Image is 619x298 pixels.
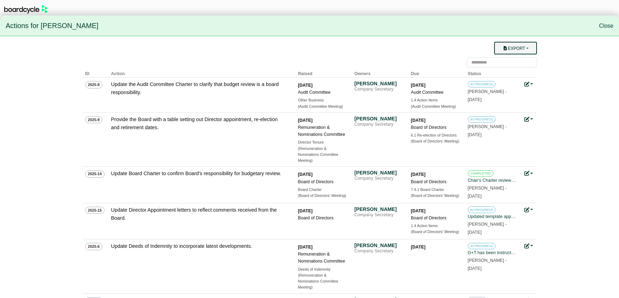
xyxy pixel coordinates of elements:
[298,139,347,164] a: Director Tenure (Remuneration & Nominations Committee Meeting)
[468,230,482,235] span: [DATE]
[82,67,108,78] th: ID
[355,242,404,249] div: [PERSON_NAME]
[298,124,347,138] div: Remuneration & Nominations Committee
[355,122,404,127] div: Company Secretary
[468,213,517,220] div: Updated template appointment letters have been provided to the Chair for review.
[355,249,404,254] div: Company Secretary
[298,82,347,89] div: [DATE]
[468,80,517,102] a: IN PROGRESS [PERSON_NAME] -[DATE]
[355,206,404,218] a: [PERSON_NAME] Company Secretary
[111,170,287,178] div: Update Board Charter to confirm Board's responsibility for budgetary review.
[468,124,507,137] small: [PERSON_NAME] -
[295,67,352,78] th: Raised
[298,104,347,110] div: (Audit Committee Meeting)
[298,193,347,199] div: (Board of Directors' Meeting)
[411,171,460,178] div: [DATE]
[355,170,404,181] a: [PERSON_NAME] Company Secretary
[411,207,460,214] div: [DATE]
[298,207,347,214] div: [DATE]
[85,116,103,123] span: 2025-9
[411,82,460,89] div: [DATE]
[411,104,460,110] div: (Audit Committee Meeting)
[411,214,460,221] div: Board of Directors
[355,80,404,87] div: [PERSON_NAME]
[468,206,517,235] a: IN PROGRESS Updated template appointment letters have been provided to the Chair for review. [PER...
[468,186,507,199] small: [PERSON_NAME] -
[298,117,347,124] div: [DATE]
[298,97,347,110] a: Other Business (Audit Committee Meeting)
[298,146,347,164] div: (Remuneration & Nominations Committee Meeting)
[468,194,482,199] span: [DATE]
[468,170,493,177] span: COMPLETED
[298,187,347,199] a: Board Charter (Board of Directors' Meeting)
[355,212,404,218] div: Company Secretary
[411,138,460,144] div: (Board of Directors' Meeting)
[411,223,460,235] a: 1.4 Action Items (Board of Directors' Meeting)
[465,67,522,78] th: Status
[468,97,482,102] span: [DATE]
[85,207,105,214] span: 2025-15
[468,243,496,249] span: IN PROGRESS
[6,19,99,33] span: Actions for [PERSON_NAME]
[85,243,103,250] span: 2025-6
[411,97,460,103] div: 1.4 Action Items
[411,97,460,110] a: 1.4 Action Items (Audit Committee Meeting)
[468,222,507,235] small: [PERSON_NAME] -
[355,115,404,122] div: [PERSON_NAME]
[111,80,287,97] div: Update the Audit Committee Charter to clarify that budget review is a board responsibility.
[468,177,517,184] div: Chair's Charter review complete, feedback incorporated into version included in Board Pack.
[298,97,347,103] div: Other Business
[408,67,465,78] th: Due
[298,244,347,251] div: [DATE]
[111,115,287,132] div: Provide the Board with a table setting out Director appointment, re-election and retirement dates.
[298,139,347,145] div: Director Tenure
[355,206,404,212] div: [PERSON_NAME]
[494,42,537,54] button: Export
[4,5,48,14] img: BoardcycleBlackGreen-aaafeed430059cb809a45853b8cf6d952af9d84e6e89e1f1685b34bfd5cb7d64.svg
[468,249,517,256] div: G+T has been instructed to prepare updated Deeds of Indemnity.
[111,206,287,222] div: Update Director Appointment letters to reflect comments received from the Board.
[411,89,460,96] div: Audit Committee
[468,89,507,102] small: [PERSON_NAME] -
[411,187,460,193] div: 7.4.1 Board Charter
[355,80,404,92] a: [PERSON_NAME] Company Secretary
[355,87,404,92] div: Company Secretary
[468,258,507,271] small: [PERSON_NAME] -
[355,176,404,181] div: Company Secretary
[411,193,460,199] div: (Board of Directors' Meeting)
[298,178,347,185] div: Board of Directors
[468,242,517,271] a: IN PROGRESS G+T has been instructed to prepare updated Deeds of Indemnity. [PERSON_NAME] -[DATE]
[411,187,460,199] a: 7.4.1 Board Charter (Board of Directors' Meeting)
[298,171,347,178] div: [DATE]
[468,170,517,198] a: COMPLETED Chair's Charter review complete, feedback incorporated into version included in Board P...
[111,242,287,250] div: Update Deeds of Indemnity to incorporate latest developments.
[352,67,408,78] th: Owners
[298,272,347,291] div: (Remuneration & Nominations Committee Meeting)
[468,81,496,87] span: IN PROGRESS
[411,124,460,131] div: Board of Directors
[599,23,613,29] a: Close
[298,89,347,96] div: Audit Committee
[411,132,460,138] div: 6.1 Re-election of Directors
[411,117,460,124] div: [DATE]
[411,178,460,185] div: Board of Directors
[298,187,347,193] div: Board Charter
[468,115,517,137] a: IN PROGRESS [PERSON_NAME] -[DATE]
[468,206,496,213] span: IN PROGRESS
[85,171,105,178] span: 2025-14
[411,223,460,229] div: 1.4 Action Items
[355,242,404,254] a: [PERSON_NAME] Company Secretary
[468,266,482,271] span: [DATE]
[298,266,347,272] div: Deeds of Indemnity
[355,170,404,176] div: [PERSON_NAME]
[108,67,295,78] th: Action
[411,132,460,145] a: 6.1 Re-election of Directors (Board of Directors' Meeting)
[298,266,347,291] a: Deeds of Indemnity (Remuneration & Nominations Committee Meeting)
[298,214,347,221] div: Board of Directors
[298,251,347,265] div: Remuneration & Nominations Committee
[468,132,482,137] span: [DATE]
[355,115,404,127] a: [PERSON_NAME] Company Secretary
[411,244,460,251] div: [DATE]
[411,229,460,235] div: (Board of Directors' Meeting)
[85,81,103,88] span: 2025-8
